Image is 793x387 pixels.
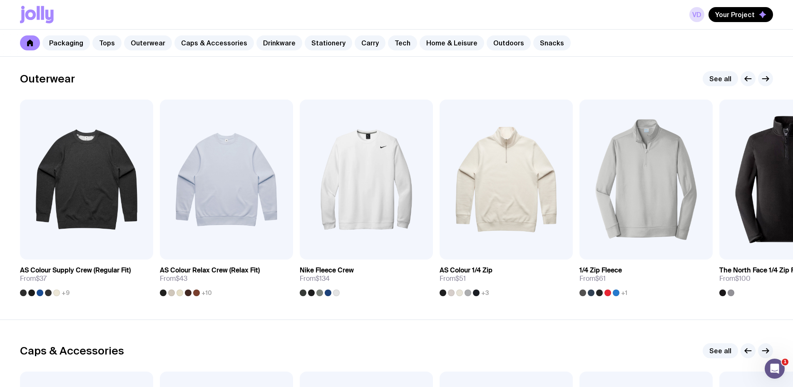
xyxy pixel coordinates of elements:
[440,260,573,296] a: AS Colour 1/4 ZipFrom$51+3
[160,266,260,275] h3: AS Colour Relax Crew (Relax Fit)
[201,290,212,296] span: +10
[782,359,788,365] span: 1
[20,345,124,357] h2: Caps & Accessories
[355,35,385,50] a: Carry
[455,274,466,283] span: $51
[487,35,531,50] a: Outdoors
[708,7,773,22] button: Your Project
[160,260,293,296] a: AS Colour Relax Crew (Relax Fit)From$43+10
[42,35,90,50] a: Packaging
[420,35,484,50] a: Home & Leisure
[621,290,627,296] span: +1
[388,35,417,50] a: Tech
[20,72,75,85] h2: Outerwear
[579,266,622,275] h3: 1/4 Zip Fleece
[595,274,606,283] span: $61
[20,260,153,296] a: AS Colour Supply Crew (Regular Fit)From$37+9
[481,290,489,296] span: +3
[20,266,131,275] h3: AS Colour Supply Crew (Regular Fit)
[703,343,738,358] a: See all
[305,35,352,50] a: Stationery
[176,274,187,283] span: $43
[579,275,606,283] span: From
[735,274,751,283] span: $100
[92,35,122,50] a: Tops
[440,266,492,275] h3: AS Colour 1/4 Zip
[533,35,571,50] a: Snacks
[316,274,330,283] span: $134
[36,274,47,283] span: $37
[300,275,330,283] span: From
[440,275,466,283] span: From
[20,275,47,283] span: From
[765,359,785,379] iframe: Intercom live chat
[174,35,254,50] a: Caps & Accessories
[300,260,433,296] a: Nike Fleece CrewFrom$134
[62,290,70,296] span: +9
[300,266,354,275] h3: Nike Fleece Crew
[160,275,187,283] span: From
[689,7,704,22] a: VD
[719,275,751,283] span: From
[579,260,713,296] a: 1/4 Zip FleeceFrom$61+1
[703,71,738,86] a: See all
[256,35,302,50] a: Drinkware
[124,35,172,50] a: Outerwear
[715,10,755,19] span: Your Project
